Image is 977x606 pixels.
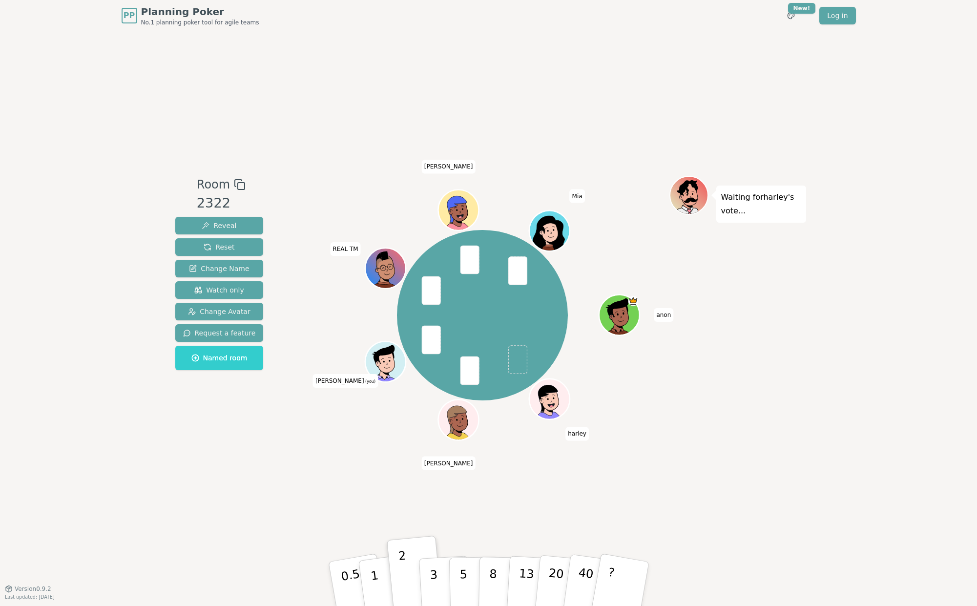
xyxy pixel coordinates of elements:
a: Log in [819,7,855,24]
span: Click to change your name [654,308,673,322]
span: Last updated: [DATE] [5,594,55,600]
span: Reveal [202,221,236,230]
span: (you) [364,379,376,384]
span: Planning Poker [141,5,259,19]
span: Click to change your name [422,457,476,470]
span: Room [197,176,230,193]
button: Named room [175,346,264,370]
span: No.1 planning poker tool for agile teams [141,19,259,26]
button: Change Avatar [175,303,264,320]
span: Request a feature [183,328,256,338]
span: Click to change your name [330,242,360,256]
span: anon is the host [628,296,639,306]
button: Version0.9.2 [5,585,51,593]
div: New! [788,3,816,14]
span: Click to change your name [570,189,585,203]
span: Change Name [189,264,249,273]
button: Click to change your avatar [366,343,404,381]
span: Click to change your name [422,160,476,174]
span: Change Avatar [188,307,250,316]
button: New! [782,7,800,24]
button: Reset [175,238,264,256]
button: Request a feature [175,324,264,342]
div: 2322 [197,193,246,213]
span: Watch only [194,285,244,295]
a: PPPlanning PokerNo.1 planning poker tool for agile teams [122,5,259,26]
span: PP [124,10,135,21]
span: Version 0.9.2 [15,585,51,593]
span: Click to change your name [313,374,378,388]
p: 2 [397,549,410,602]
span: Click to change your name [565,427,589,441]
p: Waiting for harley 's vote... [721,190,801,218]
span: Named room [191,353,248,363]
span: Reset [204,242,234,252]
button: Reveal [175,217,264,234]
button: Watch only [175,281,264,299]
button: Change Name [175,260,264,277]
